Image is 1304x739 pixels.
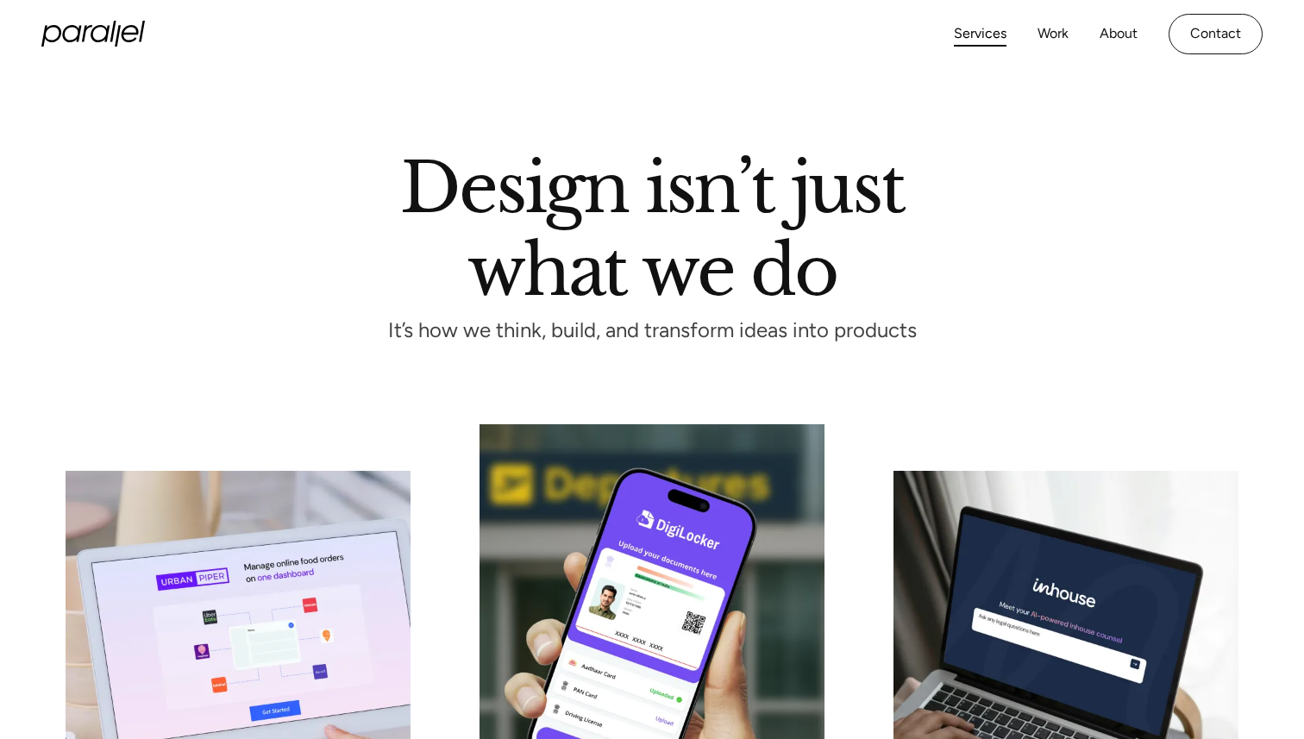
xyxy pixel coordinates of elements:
a: Contact [1169,14,1263,54]
a: Services [954,22,1006,47]
h1: Design isn’t just what we do [400,154,904,296]
a: About [1100,22,1138,47]
a: Work [1038,22,1069,47]
a: home [41,21,145,47]
p: It’s how we think, build, and transform ideas into products [356,323,948,338]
